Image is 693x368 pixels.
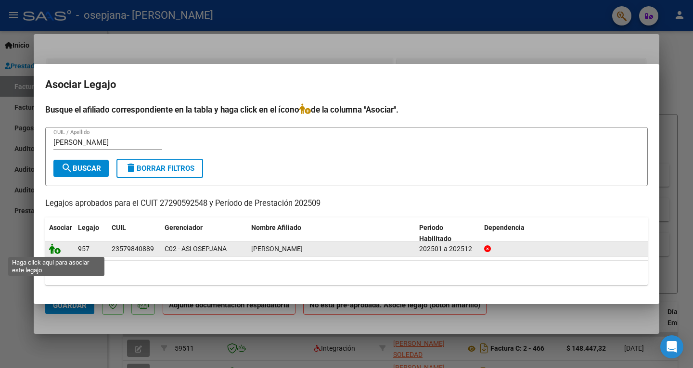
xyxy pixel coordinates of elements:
[165,245,227,253] span: C02 - ASI OSEPJANA
[161,217,247,249] datatable-header-cell: Gerenciador
[45,76,648,94] h2: Asociar Legajo
[247,217,415,249] datatable-header-cell: Nombre Afiliado
[74,217,108,249] datatable-header-cell: Legajo
[112,243,154,254] div: 23579840889
[125,164,194,173] span: Borrar Filtros
[112,224,126,231] span: CUIL
[116,159,203,178] button: Borrar Filtros
[484,224,525,231] span: Dependencia
[53,160,109,177] button: Buscar
[61,164,101,173] span: Buscar
[251,245,303,253] span: SOTO ERIC
[45,103,648,116] h4: Busque el afiliado correspondiente en la tabla y haga click en el ícono de la columna "Asociar".
[49,224,72,231] span: Asociar
[125,162,137,174] mat-icon: delete
[165,224,203,231] span: Gerenciador
[660,335,683,358] div: Open Intercom Messenger
[45,198,648,210] p: Legajos aprobados para el CUIT 27290592548 y Período de Prestación 202509
[419,224,451,242] span: Periodo Habilitado
[251,224,301,231] span: Nombre Afiliado
[78,224,99,231] span: Legajo
[419,243,476,254] div: 202501 a 202512
[415,217,480,249] datatable-header-cell: Periodo Habilitado
[108,217,161,249] datatable-header-cell: CUIL
[78,245,90,253] span: 957
[45,217,74,249] datatable-header-cell: Asociar
[480,217,648,249] datatable-header-cell: Dependencia
[61,162,73,174] mat-icon: search
[45,261,648,285] div: 1 registros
